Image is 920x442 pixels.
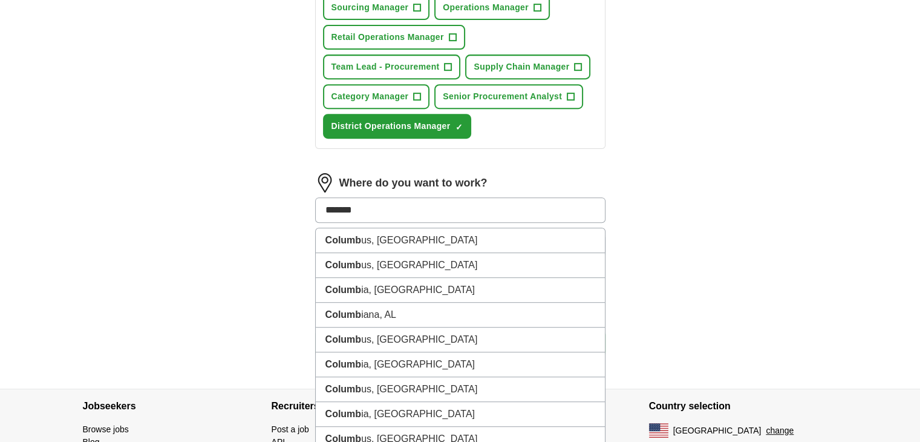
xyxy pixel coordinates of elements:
a: Browse jobs [83,424,129,434]
label: Where do you want to work? [339,175,488,191]
button: Category Manager [323,84,430,109]
li: us, [GEOGRAPHIC_DATA] [316,328,605,352]
li: ia, [GEOGRAPHIC_DATA] [316,278,605,303]
button: District Operations Manager✓ [323,114,472,139]
span: Category Manager [331,90,409,103]
li: us, [GEOGRAPHIC_DATA] [316,377,605,402]
span: [GEOGRAPHIC_DATA] [673,424,762,437]
span: ✓ [455,122,462,132]
strong: Columb [325,334,362,345]
li: us, [GEOGRAPHIC_DATA] [316,228,605,253]
button: Senior Procurement Analyst [434,84,583,109]
strong: Columb [325,309,362,320]
img: US flag [649,423,668,438]
span: Team Lead - Procurement [331,61,440,73]
strong: Columb [325,285,362,295]
button: Retail Operations Manager [323,25,465,50]
button: Supply Chain Manager [465,54,590,79]
span: Sourcing Manager [331,1,409,14]
li: ia, [GEOGRAPHIC_DATA] [316,352,605,377]
span: District Operations Manager [331,120,451,133]
strong: Columb [325,384,362,394]
li: us, [GEOGRAPHIC_DATA] [316,253,605,278]
strong: Columb [325,409,362,419]
span: Retail Operations Manager [331,31,444,44]
button: change [766,424,794,437]
span: Supply Chain Manager [474,61,569,73]
span: Operations Manager [443,1,529,14]
strong: Columb [325,260,362,270]
li: iana, AL [316,303,605,328]
a: Post a job [272,424,309,434]
button: Team Lead - Procurement [323,54,461,79]
li: ia, [GEOGRAPHIC_DATA] [316,402,605,427]
span: Senior Procurement Analyst [443,90,562,103]
strong: Columb [325,359,362,369]
h4: Country selection [649,389,838,423]
img: location.png [315,173,334,193]
strong: Columb [325,235,362,245]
